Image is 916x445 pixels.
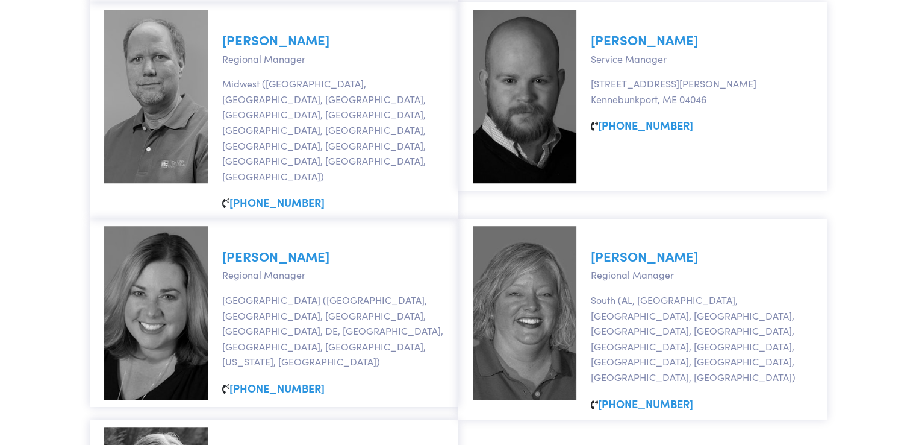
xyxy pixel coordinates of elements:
[104,10,208,183] img: david-larson.jpg
[591,247,698,265] a: [PERSON_NAME]
[591,292,812,385] p: South (AL, [GEOGRAPHIC_DATA], [GEOGRAPHIC_DATA], [GEOGRAPHIC_DATA], [GEOGRAPHIC_DATA], [GEOGRAPHI...
[591,267,812,283] p: Regional Manager
[222,51,444,67] p: Regional Manager
[222,247,329,265] a: [PERSON_NAME]
[473,10,576,183] img: ben-senning.jpg
[591,51,812,67] p: Service Manager
[222,292,444,370] p: [GEOGRAPHIC_DATA] ([GEOGRAPHIC_DATA], [GEOGRAPHIC_DATA], [GEOGRAPHIC_DATA], [GEOGRAPHIC_DATA], DE...
[222,30,329,49] a: [PERSON_NAME]
[104,226,208,400] img: jeanne-held.jpg
[591,30,698,49] a: [PERSON_NAME]
[222,267,444,283] p: Regional Manager
[598,118,693,133] a: [PHONE_NUMBER]
[229,195,325,210] a: [PHONE_NUMBER]
[229,380,325,396] a: [PHONE_NUMBER]
[591,76,812,107] p: [STREET_ADDRESS][PERSON_NAME] Kennebunkport, ME 04046
[598,396,693,411] a: [PHONE_NUMBER]
[473,226,576,400] img: misti-toro.jpg
[222,76,444,184] p: Midwest ([GEOGRAPHIC_DATA], [GEOGRAPHIC_DATA], [GEOGRAPHIC_DATA], [GEOGRAPHIC_DATA], [GEOGRAPHIC_...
